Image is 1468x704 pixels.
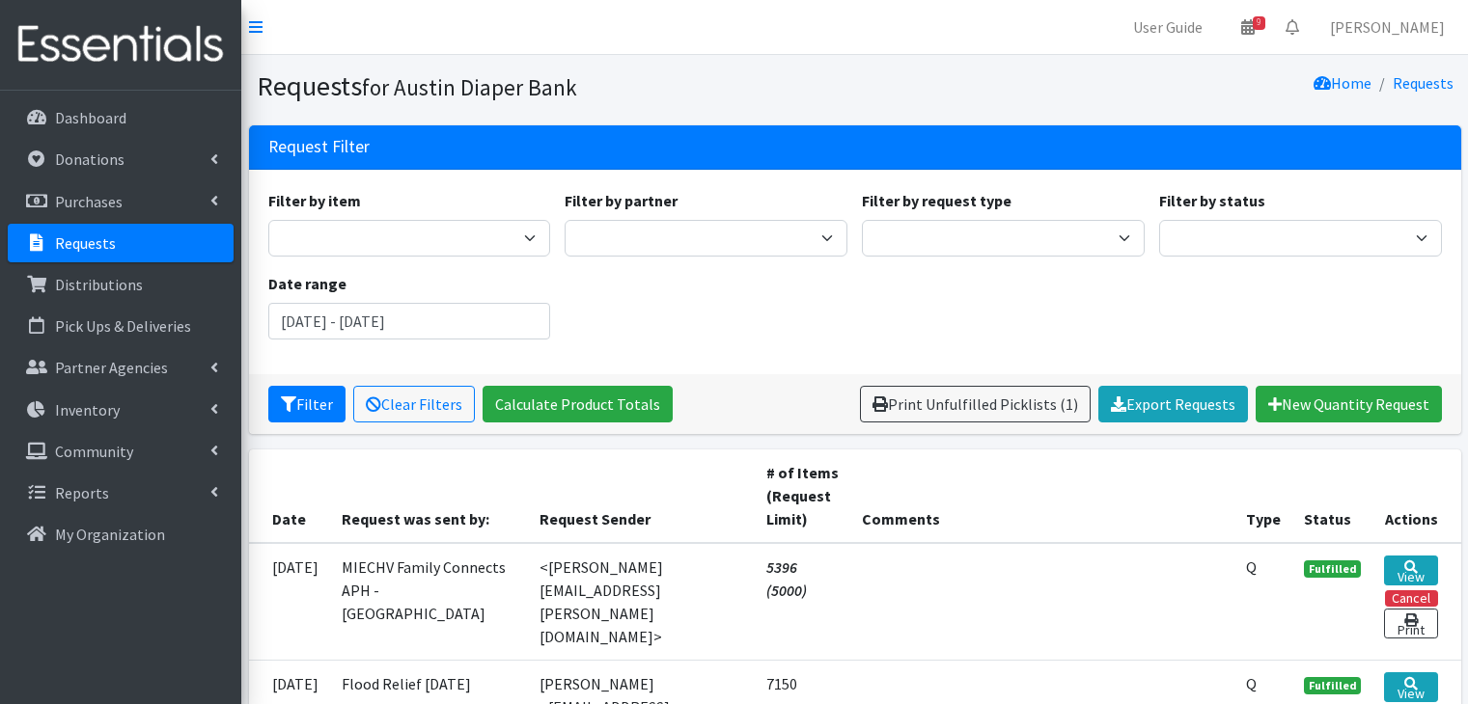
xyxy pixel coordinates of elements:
a: Clear Filters [353,386,475,422]
p: Distributions [55,275,143,294]
span: 9 [1253,16,1265,30]
h3: Request Filter [268,137,370,157]
button: Filter [268,386,346,422]
a: Distributions [8,265,234,304]
a: 9 [1226,8,1270,46]
p: Pick Ups & Deliveries [55,316,191,336]
a: Requests [1393,73,1454,93]
a: Requests [8,224,234,262]
th: Date [249,449,330,543]
a: Calculate Product Totals [483,386,673,422]
a: Purchases [8,182,234,221]
a: New Quantity Request [1256,386,1442,422]
a: Donations [8,140,234,178]
label: Filter by item [268,189,361,212]
a: View [1384,672,1437,702]
th: # of Items (Request Limit) [755,449,850,543]
p: Purchases [55,192,123,211]
th: Comments [850,449,1234,543]
th: Request Sender [528,449,754,543]
button: Cancel [1385,590,1438,607]
td: <[PERSON_NAME][EMAIL_ADDRESS][PERSON_NAME][DOMAIN_NAME]> [528,543,754,661]
a: Export Requests [1098,386,1248,422]
a: Home [1314,73,1371,93]
td: 5396 (5000) [755,543,850,661]
small: for Austin Diaper Bank [362,73,577,101]
label: Filter by status [1159,189,1265,212]
p: Partner Agencies [55,358,168,377]
th: Status [1292,449,1373,543]
label: Date range [268,272,346,295]
th: Request was sent by: [330,449,529,543]
p: Requests [55,233,116,253]
a: [PERSON_NAME] [1315,8,1460,46]
p: Donations [55,149,125,169]
span: Fulfilled [1304,677,1362,694]
td: MIECHV Family Connects APH - [GEOGRAPHIC_DATA] [330,543,529,661]
a: Reports [8,474,234,512]
p: My Organization [55,525,165,544]
a: Pick Ups & Deliveries [8,307,234,345]
a: Community [8,432,234,471]
a: Dashboard [8,98,234,137]
h1: Requests [257,69,848,103]
p: Community [55,442,133,461]
a: Print [1384,609,1437,638]
abbr: Quantity [1246,674,1257,693]
th: Type [1234,449,1292,543]
a: My Organization [8,515,234,554]
label: Filter by partner [565,189,678,212]
a: User Guide [1118,8,1218,46]
span: Fulfilled [1304,560,1362,578]
p: Dashboard [55,108,126,127]
a: View [1384,555,1437,585]
a: Print Unfulfilled Picklists (1) [860,386,1091,422]
p: Reports [55,483,109,502]
abbr: Quantity [1246,557,1257,577]
th: Actions [1372,449,1460,543]
a: Partner Agencies [8,348,234,387]
input: January 1, 2011 - December 31, 2011 [268,303,551,339]
img: HumanEssentials [8,13,234,77]
p: Inventory [55,400,120,420]
a: Inventory [8,391,234,429]
td: [DATE] [249,543,330,661]
label: Filter by request type [862,189,1011,212]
